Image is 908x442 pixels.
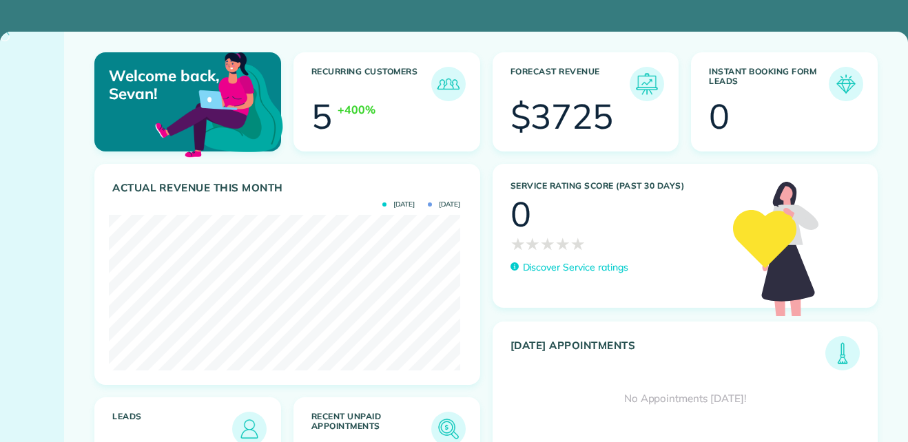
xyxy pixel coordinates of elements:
h3: Forecast Revenue [510,67,630,101]
h3: Recurring Customers [311,67,431,101]
h3: Instant Booking Form Leads [709,67,829,101]
img: icon_forecast_revenue-8c13a41c7ed35a8dcfafea3cbb826a0462acb37728057bba2d056411b612bbbe.png [633,70,661,98]
span: ★ [570,231,586,256]
img: dashboard_welcome-42a62b7d889689a78055ac9021e634bf52bae3f8056760290aed330b23ab8690.png [152,36,286,170]
div: 0 [510,197,531,231]
div: 5 [311,99,332,134]
div: No Appointments [DATE]! [493,370,878,428]
img: icon_form_leads-04211a6a04a5b2264e4ee56bc0799ec3eb69b7e499cbb523a139df1d13a81ae0.png [832,70,860,98]
img: icon_todays_appointments-901f7ab196bb0bea1936b74009e4eb5ffbc2d2711fa7634e0d609ed5ef32b18b.png [829,339,856,367]
img: icon_recurring_customers-cf858462ba22bcd05b5a5880d41d6543d210077de5bb9ebc9590e49fd87d84ed.png [435,70,462,98]
p: Discover Service ratings [523,260,628,275]
div: 0 [709,99,730,134]
div: $3725 [510,99,614,134]
span: ★ [510,231,526,256]
span: ★ [540,231,555,256]
span: ★ [555,231,570,256]
span: ★ [525,231,540,256]
h3: [DATE] Appointments [510,339,826,370]
h3: Service Rating score (past 30 days) [510,181,720,191]
a: Discover Service ratings [510,260,628,275]
span: [DATE] [428,201,460,208]
p: Welcome back, Sevan! [109,67,219,103]
span: [DATE] [382,201,415,208]
h3: Actual Revenue this month [112,182,466,194]
div: +400% [338,101,375,118]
